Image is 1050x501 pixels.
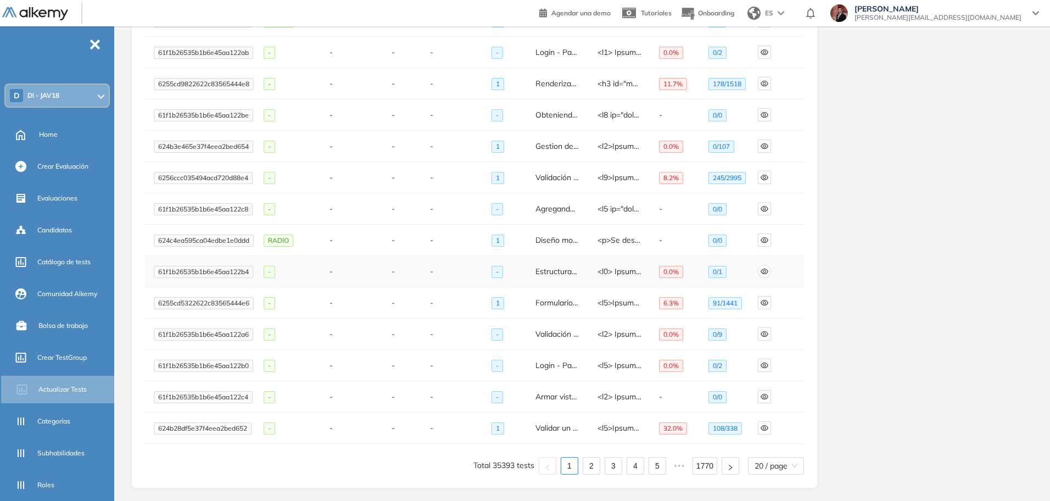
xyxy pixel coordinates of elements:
span: 108 / 338 [708,422,742,435]
li: Previous Page [539,457,556,475]
span: Candidatos [37,225,72,235]
span: 0 / 2 [708,47,727,59]
td: <h3> Situación inicial 👨‍💻</h3> <p> Como parte del proyecto que comenzaste a realizar en la prime... [589,350,651,381]
span: 0 / 0 [708,203,727,215]
span: 624b28df5e37f4eea2bed652 [154,422,252,435]
td: - [650,381,700,413]
button: right [722,457,739,475]
span: - [329,360,333,370]
span: - [392,47,395,57]
span: - [329,392,333,402]
span: - [329,235,333,245]
a: 4 [627,458,644,474]
td: - [321,68,383,99]
td: - [421,287,483,319]
span: Catálogo de tests [37,257,91,267]
td: Estructurando un sitio con navegación [527,256,589,287]
span: - [430,47,433,57]
span: eye [758,330,770,338]
li: Next Page [722,457,739,475]
span: - [392,141,395,151]
span: - [264,47,275,59]
span: 61f1b26535b1b6e45aa122b0 [154,360,253,372]
span: ••• [671,457,688,475]
span: - [264,141,275,153]
span: 624b3e465e37f4eea2bed654 [154,141,253,153]
span: - [329,79,333,88]
td: - [650,99,700,131]
span: Comunidad Alkemy [37,289,97,299]
span: - [430,266,433,276]
span: - [430,235,433,245]
td: - [321,287,383,319]
iframe: Chat Widget [995,448,1050,501]
span: 245 / 2995 [708,172,746,184]
a: Agendar una demo [539,5,611,19]
span: Evaluaciones [37,193,77,203]
span: 11.7 % [659,78,687,90]
span: 1 [492,141,504,153]
td: <h3 id="markdown-header-objetivos">Objetivos 📌</h3> <p>Tu objetivo ser&aacute; renderizar un list... [589,68,651,99]
td: - [321,37,383,68]
span: 1 [492,297,504,309]
span: [PERSON_NAME][EMAIL_ADDRESS][DOMAIN_NAME] [854,13,1021,22]
span: - [329,172,333,182]
span: Onboarding [698,9,734,17]
button: eye [758,77,771,90]
span: 32.0 % [659,422,687,435]
button: eye [758,265,771,278]
span: 61f1b26535b1b6e45aa122c8 [154,203,253,215]
span: - [329,329,333,339]
li: 4 [627,457,644,475]
span: eye [758,424,770,432]
span: 0 / 107 [708,141,734,153]
td: - [321,99,383,131]
td: - [421,350,483,381]
span: Categorías [37,416,70,426]
span: - [492,203,503,215]
td: <h3 id="markdown-header-situacion-inicial">Situaci&oacute;n inicial 👨&zwj;💻</h3> <p>El líder técn... [589,99,651,131]
span: - [492,109,503,121]
span: eye [758,80,770,87]
td: - [421,162,483,193]
td: Validación formulario HTML [527,162,589,193]
span: 91 / 1441 [708,297,742,309]
span: 1 [492,172,504,184]
button: eye [758,108,771,121]
td: - [321,225,383,256]
span: Crear TestGroup [37,353,87,363]
span: 6256ccc035494acd720d88e4 [154,172,253,184]
td: <p>Se desea que los celulares que posean un tamaño entre 400px y 700px, el color del fondo que se... [589,225,651,256]
span: Actualizar Tests [38,385,87,394]
span: - [492,329,503,341]
span: D! - JAV18 [27,91,59,100]
td: - [421,381,483,413]
td: <h3> Situación inicial 👨‍💻</h3> <p> Te han asignado tu primer tarea! El cliente quiere crear un f... [589,319,651,350]
span: - [392,423,395,433]
td: <h3> Situación inicial 👨‍💻</h3> <p> Romina, la Project Manager, te asignó una nueva tarea: estará... [589,37,651,68]
span: ES [765,8,773,18]
span: - [329,141,333,151]
button: left [539,457,556,475]
td: - [650,225,700,256]
span: - [392,329,395,339]
span: - [264,203,275,215]
span: RADIO [264,235,293,247]
span: Tutoriales [641,9,672,17]
span: - [492,360,503,372]
img: arrow [778,11,784,15]
span: - [392,79,395,88]
span: - [264,297,275,309]
span: 1 [492,422,504,435]
span: - [264,109,275,121]
span: - [392,266,395,276]
span: - [430,204,433,214]
span: Subhabilidades [37,448,85,458]
span: - [264,360,275,372]
span: - [392,204,395,214]
td: Agregando estilos al Header [527,193,589,225]
div: Page Size [748,457,804,475]
span: 61f1b26535b1b6e45aa122a6 [154,329,253,341]
td: - [321,350,383,381]
td: <h3>Consigna</h3> <p>Con el objetivo de mejorar la UX, vamos a implementar un formulario de regis... [589,413,651,444]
